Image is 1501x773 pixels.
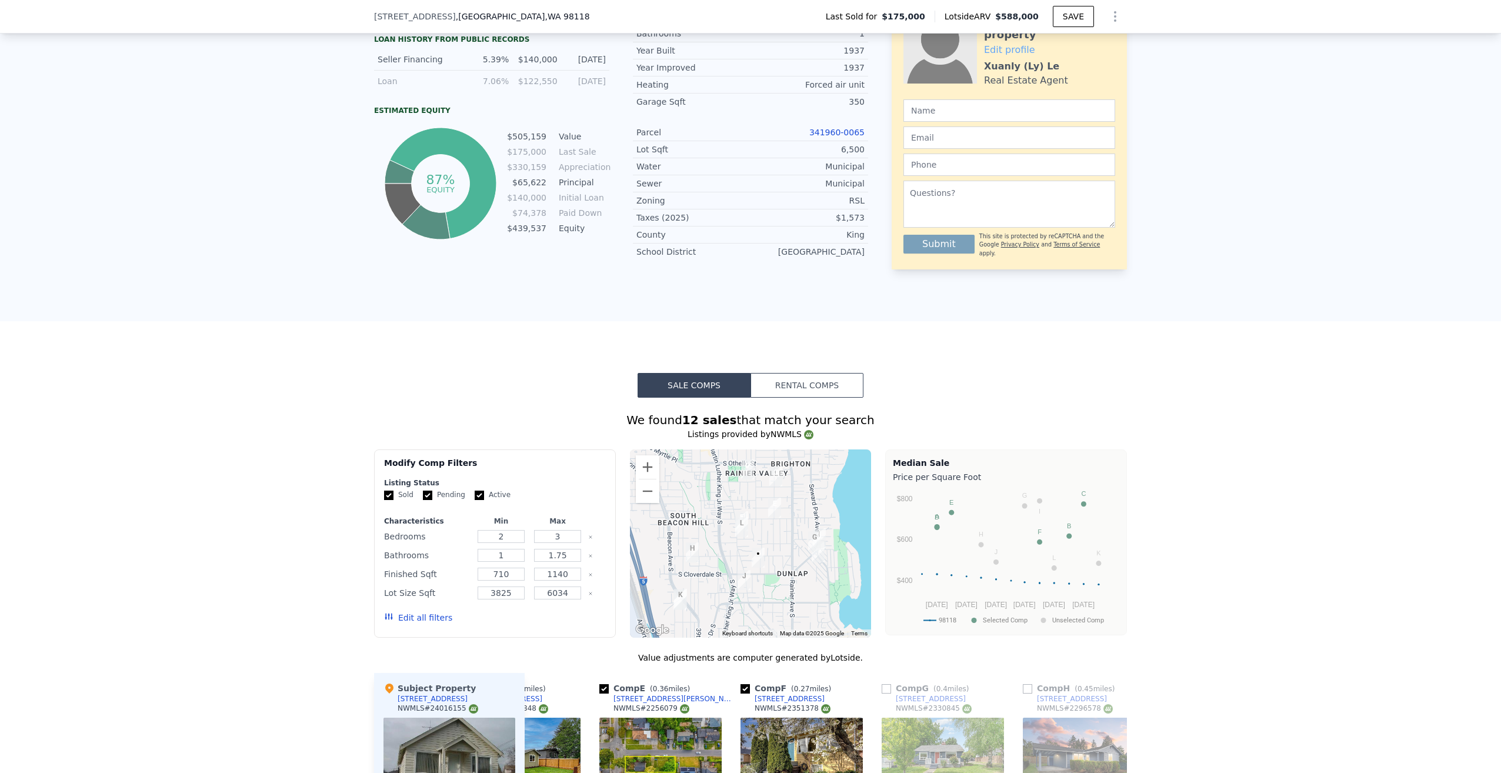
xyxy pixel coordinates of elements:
[599,682,695,694] div: Comp E
[1078,685,1093,693] span: 0.45
[456,11,590,22] span: , [GEOGRAPHIC_DATA]
[565,54,606,65] div: [DATE]
[374,35,609,44] div: Loan history from public records
[506,206,547,219] td: $74,378
[962,704,972,714] img: NWMLS Logo
[636,96,750,108] div: Garage Sqft
[669,584,692,614] div: 9023 37th Ave S
[636,45,750,56] div: Year Built
[893,485,1119,632] svg: A chart.
[636,126,750,138] div: Parcel
[539,704,548,714] img: NWMLS Logo
[506,222,547,235] td: $439,537
[750,178,865,189] div: Municipal
[374,428,1127,440] div: Listings provided by NWMLS
[636,178,750,189] div: Sewer
[556,176,609,189] td: Principal
[613,694,736,704] div: [STREET_ADDRESS][PERSON_NAME]
[896,694,966,704] div: [STREET_ADDRESS]
[731,507,753,536] div: 7937 44th Pl S
[1001,241,1039,248] a: Privacy Policy
[935,513,939,520] text: A
[903,235,975,254] button: Submit
[588,572,593,577] button: Clear
[763,493,786,522] div: 4802 S Kenyon St
[939,617,956,624] text: 98118
[955,601,978,609] text: [DATE]
[808,524,830,553] div: 8326 Seward Park Ave S
[374,11,456,22] span: [STREET_ADDRESS]
[1037,694,1107,704] div: [STREET_ADDRESS]
[636,79,750,91] div: Heating
[935,514,939,521] text: D
[516,75,557,87] div: $122,550
[645,685,695,693] span: ( miles)
[1053,241,1100,248] a: Terms of Service
[903,126,1115,149] input: Email
[636,212,750,224] div: Taxes (2025)
[565,75,606,87] div: [DATE]
[374,412,1127,428] div: We found that match your search
[633,622,672,638] a: Open this area in Google Maps (opens a new window)
[468,75,509,87] div: 7.06%
[786,685,836,693] span: ( miles)
[1067,522,1071,529] text: B
[506,161,547,174] td: $330,159
[636,161,750,172] div: Water
[681,538,703,567] div: 8420 38th Ave S
[750,96,865,108] div: 350
[733,565,755,595] div: 8649 Renton Ave S
[613,704,689,714] div: NWMLS # 2256079
[893,469,1119,485] div: Price per Square Foot
[599,694,736,704] a: [STREET_ADDRESS][PERSON_NAME]
[475,491,484,500] input: Active
[936,685,948,693] span: 0.4
[506,191,547,204] td: $140,000
[384,491,393,500] input: Sold
[384,478,606,488] div: Listing Status
[893,457,1119,469] div: Median Sale
[1039,508,1040,515] text: I
[556,145,609,158] td: Last Sale
[1013,601,1036,609] text: [DATE]
[765,462,787,491] div: 4802 S Austin St
[851,630,868,637] a: Terms (opens in new tab)
[1052,554,1056,561] text: L
[809,128,865,137] a: 341960-0065
[731,512,753,542] div: 7957 44th Pl S
[780,630,844,637] span: Map data ©2025 Google
[1043,601,1065,609] text: [DATE]
[506,176,547,189] td: $65,622
[669,585,691,615] div: 9027 S 37th Avenue
[741,694,825,704] a: [STREET_ADDRESS]
[882,694,966,704] a: [STREET_ADDRESS]
[755,694,825,704] div: [STREET_ADDRESS]
[882,682,973,694] div: Comp G
[897,577,913,585] text: $400
[750,161,865,172] div: Municipal
[750,212,865,224] div: $1,573
[556,222,609,235] td: Equity
[1081,490,1086,497] text: C
[545,12,589,21] span: , WA 98118
[926,601,948,609] text: [DATE]
[506,130,547,143] td: $505,159
[750,229,865,241] div: King
[750,195,865,206] div: RSL
[750,246,865,258] div: [GEOGRAPHIC_DATA]
[636,144,750,155] div: Lot Sqft
[750,144,865,155] div: 6,500
[985,601,1007,609] text: [DATE]
[384,585,471,601] div: Lot Size Sqft
[984,44,1035,55] a: Edit profile
[984,59,1059,74] div: Xuanly (Ly) Le
[979,232,1115,258] div: This site is protected by reCAPTCHA and the Google and apply.
[897,535,913,544] text: $600
[374,106,609,115] div: Estimated Equity
[741,682,836,694] div: Comp F
[636,246,750,258] div: School District
[505,685,550,693] span: ( miles)
[755,704,830,714] div: NWMLS # 2351378
[556,191,609,204] td: Initial Loan
[1053,6,1094,27] button: SAVE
